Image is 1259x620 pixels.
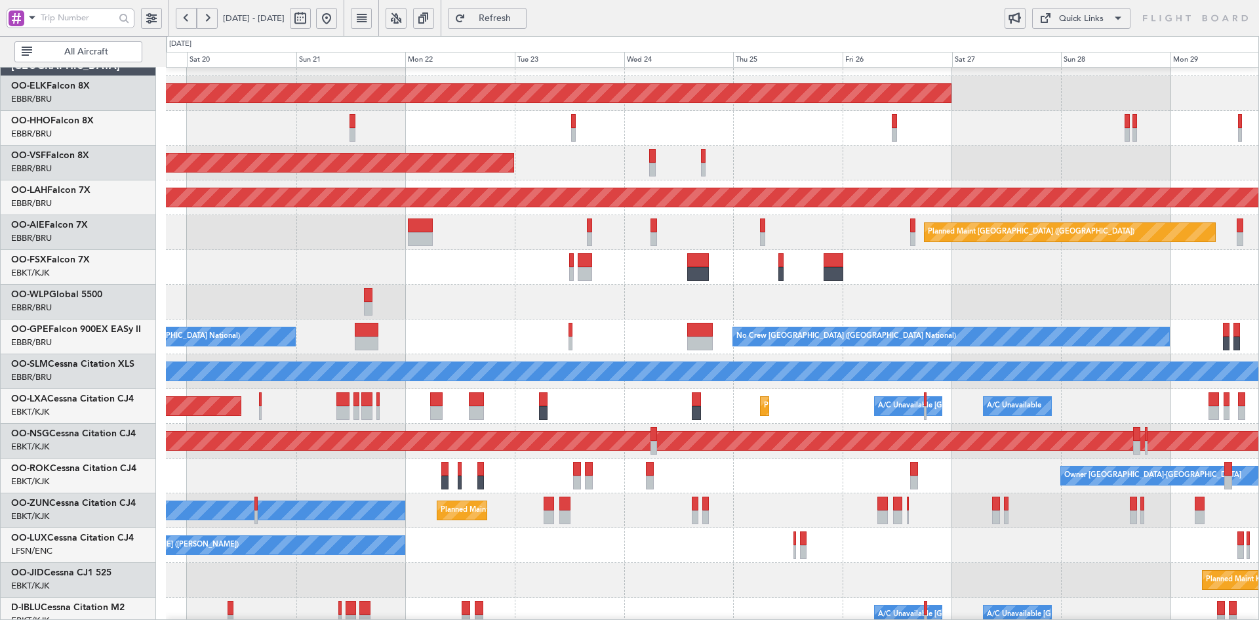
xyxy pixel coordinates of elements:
[441,501,593,520] div: Planned Maint Kortrijk-[GEOGRAPHIC_DATA]
[187,52,296,68] div: Sat 20
[11,603,125,612] a: D-IBLUCessna Citation M2
[11,81,47,91] span: OO-ELK
[11,533,134,543] a: OO-LUXCessna Citation CJ4
[11,197,52,209] a: EBBR/BRU
[987,396,1041,416] div: A/C Unavailable
[11,441,49,453] a: EBKT/KJK
[11,232,52,244] a: EBBR/BRU
[11,255,47,264] span: OO-FSX
[764,396,917,416] div: Planned Maint Kortrijk-[GEOGRAPHIC_DATA]
[11,499,49,508] span: OO-ZUN
[11,406,49,418] a: EBKT/KJK
[11,302,52,314] a: EBBR/BRU
[515,52,624,68] div: Tue 23
[296,52,406,68] div: Sun 21
[11,464,136,473] a: OO-ROKCessna Citation CJ4
[11,186,47,195] span: OO-LAH
[11,255,90,264] a: OO-FSXFalcon 7X
[11,568,44,577] span: OO-JID
[1061,52,1170,68] div: Sun 28
[11,267,49,279] a: EBKT/KJK
[11,568,111,577] a: OO-JIDCessna CJ1 525
[11,580,49,592] a: EBKT/KJK
[952,52,1062,68] div: Sat 27
[11,325,141,334] a: OO-GPEFalcon 900EX EASy II
[11,290,49,299] span: OO-WLP
[11,499,136,508] a: OO-ZUNCessna Citation CJ4
[41,8,115,28] input: Trip Number
[11,394,134,403] a: OO-LXACessna Citation CJ4
[11,603,41,612] span: D-IBLU
[11,394,47,403] span: OO-LXA
[11,93,52,105] a: EBBR/BRU
[11,464,50,473] span: OO-ROK
[169,39,191,50] div: [DATE]
[405,52,515,68] div: Mon 22
[11,360,48,369] span: OO-SLM
[733,52,843,68] div: Thu 25
[11,325,49,334] span: OO-GPE
[11,510,49,522] a: EBKT/KJK
[11,220,45,230] span: OO-AIE
[11,81,90,91] a: OO-ELKFalcon 8X
[11,533,47,543] span: OO-LUX
[11,116,94,125] a: OO-HHOFalcon 8X
[11,220,88,230] a: OO-AIEFalcon 7X
[11,371,52,383] a: EBBR/BRU
[11,360,134,369] a: OO-SLMCessna Citation XLS
[11,186,90,195] a: OO-LAHFalcon 7X
[468,14,522,23] span: Refresh
[223,12,285,24] span: [DATE] - [DATE]
[35,47,138,56] span: All Aircraft
[11,290,102,299] a: OO-WLPGlobal 5500
[14,41,142,62] button: All Aircraft
[736,327,956,346] div: No Crew [GEOGRAPHIC_DATA] ([GEOGRAPHIC_DATA] National)
[11,545,52,557] a: LFSN/ENC
[11,429,49,438] span: OO-NSG
[11,116,50,125] span: OO-HHO
[11,128,52,140] a: EBBR/BRU
[1059,12,1104,26] div: Quick Links
[11,429,136,438] a: OO-NSGCessna Citation CJ4
[878,396,1122,416] div: A/C Unavailable [GEOGRAPHIC_DATA] ([GEOGRAPHIC_DATA] National)
[843,52,952,68] div: Fri 26
[11,337,52,348] a: EBBR/BRU
[11,151,46,160] span: OO-VSF
[624,52,734,68] div: Wed 24
[1064,466,1241,486] div: Owner [GEOGRAPHIC_DATA]-[GEOGRAPHIC_DATA]
[928,222,1134,242] div: Planned Maint [GEOGRAPHIC_DATA] ([GEOGRAPHIC_DATA])
[11,476,49,487] a: EBKT/KJK
[11,163,52,175] a: EBBR/BRU
[11,151,89,160] a: OO-VSFFalcon 8X
[1032,8,1130,29] button: Quick Links
[448,8,527,29] button: Refresh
